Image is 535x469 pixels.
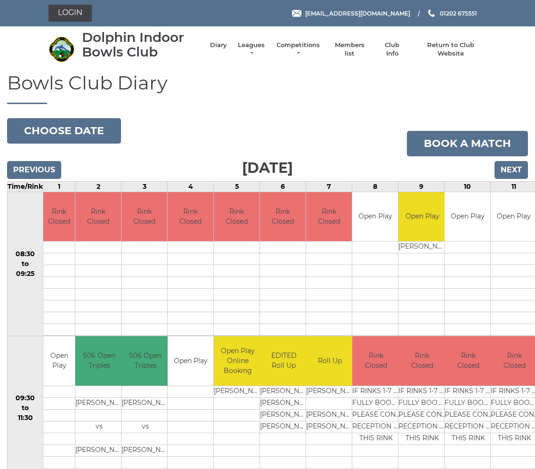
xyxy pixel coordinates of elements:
td: IF RINKS 1-7 ARE [398,386,446,397]
td: [PERSON_NAME] [260,397,308,409]
td: IF RINKS 1-7 ARE [352,386,400,397]
td: FULLY BOOKED [445,397,492,409]
button: Choose date [7,118,121,144]
a: Club Info [379,41,406,58]
td: 6 [260,181,306,192]
td: [PERSON_NAME] [306,409,354,421]
td: [PERSON_NAME] [122,445,169,456]
td: 4 [168,181,214,192]
a: Phone us 01202 675551 [427,9,477,18]
td: [PERSON_NAME] [398,242,446,253]
img: Email [292,10,301,17]
td: 08:30 to 09:25 [8,192,43,336]
td: Rink Closed [168,192,213,242]
td: [PERSON_NAME] [260,421,308,433]
a: Return to Club Website [415,41,486,58]
span: [EMAIL_ADDRESS][DOMAIN_NAME] [305,9,410,16]
a: Login [49,5,92,22]
td: THIS RINK [398,433,446,445]
a: Members list [330,41,369,58]
td: 7 [306,181,352,192]
td: 8 [352,181,398,192]
td: RECEPTION TO BOOK [352,421,400,433]
td: Open Play [352,192,398,242]
td: FULLY BOOKED [398,397,446,409]
td: THIS RINK [352,433,400,445]
td: Rink Closed [352,336,400,386]
td: PLEASE CONTACT [445,409,492,421]
td: vs [122,421,169,433]
td: Open Play [43,336,75,386]
img: Dolphin Indoor Bowls Club [49,36,74,62]
td: vs [75,421,123,433]
td: [PERSON_NAME] [260,386,308,397]
td: PLEASE CONTACT [398,409,446,421]
td: Open Play [168,336,213,386]
td: [PERSON_NAME] [306,421,354,433]
td: [PERSON_NAME] [214,386,261,397]
td: Open Play [445,192,490,242]
td: EDITED Roll Up [260,336,308,386]
input: Next [494,161,528,179]
td: 10 [445,181,491,192]
td: Roll Up [306,336,354,386]
td: [PERSON_NAME] [122,397,169,409]
td: Rink Closed [43,192,75,242]
td: S06 Open Triples [122,336,169,386]
a: Email [EMAIL_ADDRESS][DOMAIN_NAME] [292,9,410,18]
td: 5 [214,181,260,192]
div: Dolphin Indoor Bowls Club [82,30,201,59]
td: [PERSON_NAME] [75,397,123,409]
td: Rink Closed [122,192,167,242]
input: Previous [7,161,61,179]
td: 9 [398,181,445,192]
td: PLEASE CONTACT [352,409,400,421]
td: Rink Closed [260,192,306,242]
td: Open Play [398,192,446,242]
td: 2 [75,181,122,192]
td: RECEPTION TO BOOK [398,421,446,433]
td: Rink Closed [214,192,259,242]
td: Open Play Online Booking [214,336,261,386]
h1: Bowls Club Diary [7,73,528,104]
td: Time/Rink [8,181,43,192]
a: Competitions [276,41,321,58]
td: FULLY BOOKED [352,397,400,409]
td: Rink Closed [445,336,492,386]
img: Phone us [428,9,435,17]
td: [PERSON_NAME] [260,409,308,421]
a: Diary [210,41,227,49]
td: 3 [122,181,168,192]
a: Book a match [407,131,528,156]
td: Rink Closed [398,336,446,386]
td: Rink Closed [75,192,121,242]
td: [PERSON_NAME] [75,445,123,456]
td: THIS RINK [445,433,492,445]
span: 01202 675551 [440,9,477,16]
td: RECEPTION TO BOOK [445,421,492,433]
td: Rink Closed [306,192,352,242]
td: [PERSON_NAME] [306,386,354,397]
td: IF RINKS 1-7 ARE [445,386,492,397]
td: S06 Open Triples [75,336,123,386]
a: Leagues [236,41,266,58]
td: 1 [43,181,75,192]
